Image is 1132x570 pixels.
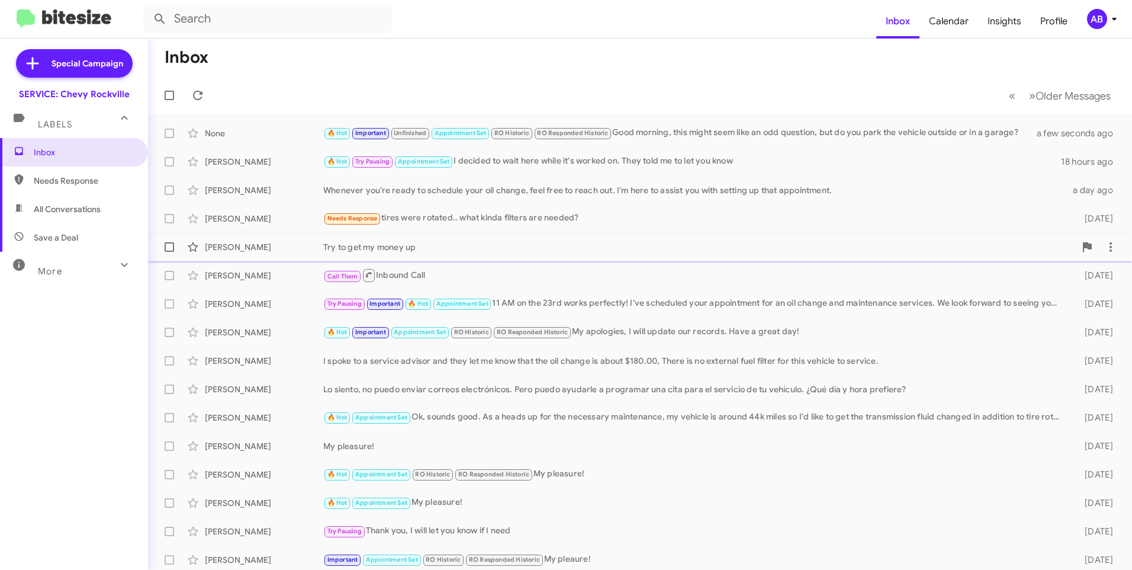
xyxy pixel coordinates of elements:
[327,414,348,421] span: 🔥 Hot
[1066,497,1123,509] div: [DATE]
[205,298,323,310] div: [PERSON_NAME]
[323,212,1066,225] div: tires were rotated.. what kinda filters are needed?
[323,524,1066,538] div: Thank you, I will let you know if I need
[1066,326,1123,338] div: [DATE]
[323,383,1066,395] div: Lo siento, no puedo enviar correos electrónicos. Pero puedo ayudarle a programar una cita para el...
[323,268,1066,283] div: Inbound Call
[205,270,323,281] div: [PERSON_NAME]
[327,328,348,336] span: 🔥 Hot
[143,5,392,33] input: Search
[1066,270,1123,281] div: [DATE]
[1066,554,1123,566] div: [DATE]
[323,440,1066,452] div: My pleasure!
[205,241,323,253] div: [PERSON_NAME]
[34,203,101,215] span: All Conversations
[1066,298,1123,310] div: [DATE]
[1031,4,1077,39] a: Profile
[426,556,461,563] span: RO Historic
[435,129,487,137] span: Appointment Set
[205,469,323,481] div: [PERSON_NAME]
[1066,440,1123,452] div: [DATE]
[1066,355,1123,367] div: [DATE]
[38,119,72,130] span: Labels
[323,126,1051,140] div: Good morning, this might seem like an odd question, but do you park the vehicle outside or in a g...
[1029,88,1035,103] span: »
[327,470,348,478] span: 🔥 Hot
[1051,127,1123,139] div: a few seconds ago
[205,440,323,452] div: [PERSON_NAME]
[876,4,919,39] a: Inbox
[1002,84,1118,108] nav: Page navigation example
[355,158,390,165] span: Try Pausing
[436,300,488,308] span: Appointment Set
[323,184,1066,196] div: Whenever you’re ready to schedule your oil change, feel free to reach out. I'm here to assist you...
[494,129,529,137] span: RO Historic
[454,328,489,336] span: RO Historic
[323,355,1066,367] div: I spoke to a service advisor and they let me know that the oil change is about $180.00, There is ...
[497,328,568,336] span: RO Responded Historic
[205,383,323,395] div: [PERSON_NAME]
[16,49,133,78] a: Special Campaign
[323,241,1075,253] div: Try to get my money up
[205,184,323,196] div: [PERSON_NAME]
[323,411,1066,424] div: Ok, sounds good. As a heads up for the necessary maintenance, my vehicle is around 44k miles so I...
[355,414,407,421] span: Appointment Set
[1066,469,1123,481] div: [DATE]
[978,4,1031,39] a: Insights
[165,48,208,67] h1: Inbox
[1009,88,1015,103] span: «
[205,355,323,367] div: [PERSON_NAME]
[205,156,323,168] div: [PERSON_NAME]
[1066,383,1123,395] div: [DATE]
[366,556,418,563] span: Appointment Set
[1022,84,1118,108] button: Next
[394,328,446,336] span: Appointment Set
[537,129,608,137] span: RO Responded Historic
[458,470,529,478] span: RO Responded Historic
[327,499,348,507] span: 🔥 Hot
[323,155,1061,168] div: I decided to wait here while it's worked on. They told me to let you know
[327,556,358,563] span: Important
[205,497,323,509] div: [PERSON_NAME]
[52,57,123,69] span: Special Campaign
[398,158,450,165] span: Appointment Set
[355,499,407,507] span: Appointment Set
[415,470,450,478] span: RO Historic
[19,88,130,100] div: SERVICE: Chevy Rockville
[394,129,426,137] span: Unfinished
[205,213,323,225] div: [PERSON_NAME]
[469,556,540,563] span: RO Responded Historic
[205,127,323,139] div: None
[34,175,134,187] span: Needs Response
[408,300,428,308] span: 🔥 Hot
[323,496,1066,510] div: My pleasure!
[355,129,386,137] span: Important
[327,273,358,280] span: Call Them
[1077,9,1119,29] button: AB
[1002,84,1022,108] button: Previous
[327,527,362,535] span: Try Pausing
[355,328,386,336] span: Important
[205,554,323,566] div: [PERSON_NAME]
[205,526,323,537] div: [PERSON_NAME]
[327,129,348,137] span: 🔥 Hot
[323,325,1066,339] div: My apologies, I will update our records. Have a great day!
[323,297,1066,310] div: 11 AM on the 23rd works perfectly! I’ve scheduled your appointment for an oil change and maintena...
[355,470,407,478] span: Appointment Set
[327,300,362,308] span: Try Pausing
[1087,9,1107,29] div: AB
[919,4,978,39] a: Calendar
[1061,156,1123,168] div: 18 hours ago
[38,266,62,277] span: More
[323,467,1066,481] div: My pleasure!
[1066,526,1123,537] div: [DATE]
[1066,412,1123,424] div: [DATE]
[327,158,348,165] span: 🔥 Hot
[369,300,400,308] span: Important
[34,146,134,158] span: Inbox
[1066,213,1123,225] div: [DATE]
[205,326,323,338] div: [PERSON_NAME]
[327,214,378,222] span: Needs Response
